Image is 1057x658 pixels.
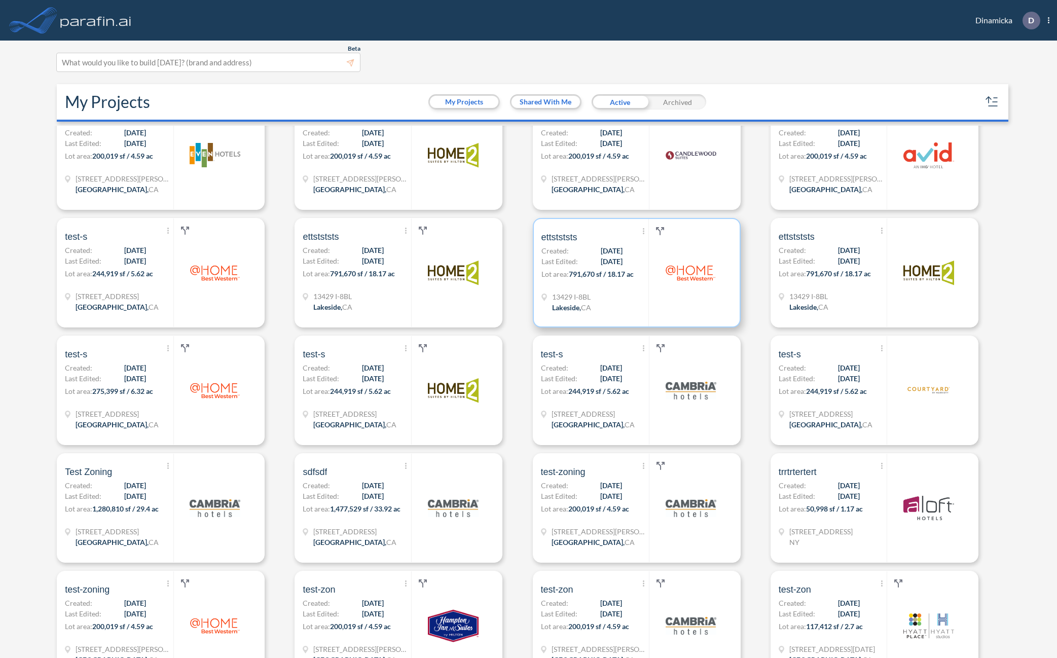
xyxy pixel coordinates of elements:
span: Created: [541,362,568,373]
span: [DATE] [124,127,146,138]
span: Last Edited: [779,255,815,266]
span: Created: [779,245,806,255]
span: 200,019 sf / 4.59 ac [92,622,153,631]
span: Lot area: [541,152,568,160]
span: 13429 I-8BL [313,291,352,302]
span: Lakeside , [789,303,818,311]
span: 719 N Paulina Ave [313,409,396,419]
span: [DATE] [600,127,622,138]
img: logo [428,365,479,416]
span: Created: [779,362,806,373]
span: [DATE] [838,373,860,384]
span: test-s [779,348,801,360]
div: Redondo Beach, CA [552,419,635,430]
span: [DATE] [362,362,384,373]
span: 621 Beryl St [313,173,410,184]
span: [GEOGRAPHIC_DATA] , [313,185,386,194]
button: Shared With Me [512,96,580,108]
span: Last Edited: [779,608,815,619]
span: test-s [303,348,325,360]
div: Redondo Beach, CA [76,537,159,547]
span: [DATE] [600,138,622,149]
span: Last Edited: [541,373,577,384]
span: 275,399 sf / 6.32 ac [92,387,153,395]
span: trrtrtertert [779,466,817,478]
span: 244,919 sf / 5.62 ac [806,387,867,395]
span: 621 Beryl St [76,173,172,184]
span: Last Edited: [65,138,101,149]
span: [DATE] [838,127,860,138]
span: Created: [65,245,92,255]
span: Last Edited: [303,373,339,384]
span: Last Edited: [65,608,101,619]
div: Lakeside, CA [552,302,591,313]
span: [DATE] [124,373,146,384]
span: Created: [541,127,568,138]
span: [DATE] [838,138,860,149]
span: [DATE] [362,491,384,501]
span: Last Edited: [779,491,815,501]
span: Lot area: [65,152,92,160]
span: 621 Beryl St [313,644,410,654]
span: Created: [303,127,330,138]
span: test-s [65,348,87,360]
span: Last Edited: [541,256,578,267]
span: test-zon [303,583,335,596]
span: [DATE] [362,608,384,619]
span: 117,412 sf / 2.7 ac [806,622,863,631]
span: [DATE] [600,608,622,619]
span: [DATE] [600,598,622,608]
span: 200,019 sf / 4.59 ac [330,622,391,631]
span: CA [386,185,396,194]
span: Last Edited: [779,373,815,384]
span: [GEOGRAPHIC_DATA] , [789,185,862,194]
span: 719 N Paulina Ave [552,409,635,419]
span: [GEOGRAPHIC_DATA] , [552,185,625,194]
p: D [1028,16,1034,25]
span: 621 Beryl St [76,644,172,654]
span: Created: [65,598,92,608]
img: logo [666,600,716,651]
span: 244,919 sf / 5.62 ac [568,387,629,395]
span: [DATE] [124,480,146,491]
span: [DATE] [838,598,860,608]
span: [GEOGRAPHIC_DATA] , [76,303,149,311]
h2: My Projects [65,92,150,112]
span: Lot area: [303,504,330,513]
img: logo [666,130,716,180]
span: Last Edited: [541,138,577,149]
span: 621 Beryl St [552,526,648,537]
img: logo [190,600,240,651]
span: ettstststs [541,231,577,243]
span: Lot area: [303,152,330,160]
img: logo [58,10,133,30]
div: Dinamicka [960,12,1049,29]
span: CA [149,303,159,311]
span: 791,670 sf / 18.17 ac [330,269,395,278]
span: 13429 I-8BL [789,291,828,302]
span: [DATE] [124,608,146,619]
span: [DATE] [838,245,860,255]
div: Redondo Beach, CA [76,302,159,312]
span: Last Edited: [65,373,101,384]
div: Redondo Beach, CA [313,537,396,547]
img: logo [190,247,240,298]
span: [GEOGRAPHIC_DATA] , [313,420,386,429]
span: CA [625,420,635,429]
span: [DATE] [362,127,384,138]
div: Redondo Beach, CA [313,184,396,195]
span: ettstststs [779,231,815,243]
span: Lot area: [65,622,92,631]
div: Redondo Beach, CA [313,419,396,430]
span: NY [789,538,799,546]
span: [DATE] [838,362,860,373]
span: CA [386,538,396,546]
span: [DATE] [124,138,146,149]
span: Created: [65,362,92,373]
img: logo [428,130,479,180]
span: [DATE] [124,255,146,266]
img: logo [428,600,479,651]
span: Created: [303,480,330,491]
span: 621 Beryl St [789,173,886,184]
img: logo [666,365,716,416]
